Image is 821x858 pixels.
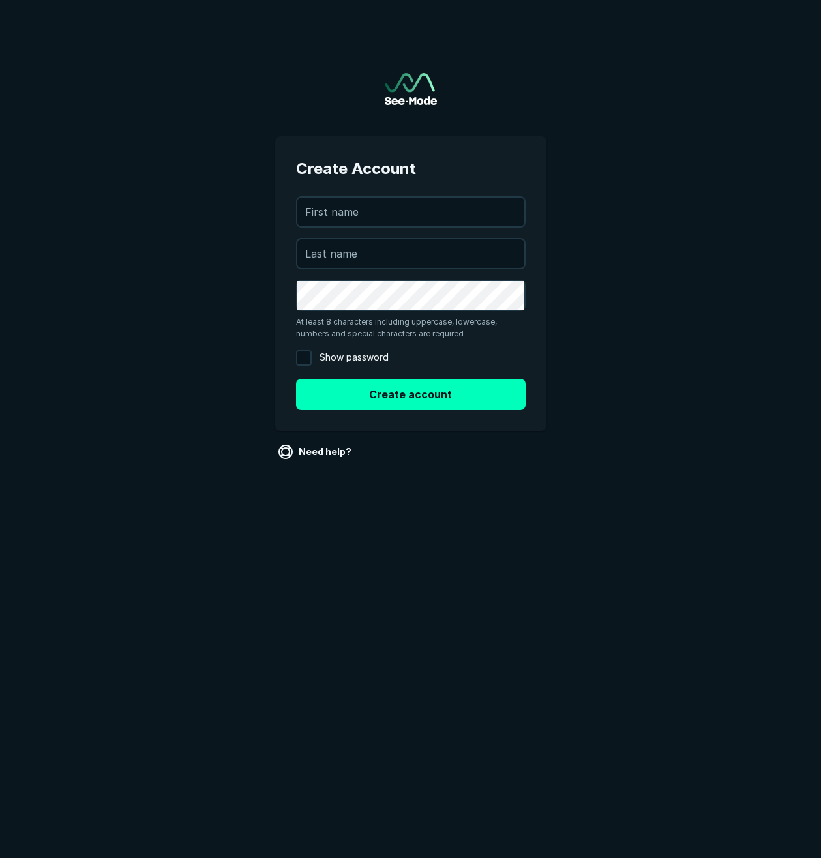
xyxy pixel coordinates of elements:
span: At least 8 characters including uppercase, lowercase, numbers and special characters are required [296,316,526,340]
button: Create account [296,379,526,410]
a: Need help? [275,441,357,462]
input: First name [297,198,524,226]
a: Go to sign in [385,73,437,105]
input: Last name [297,239,524,268]
span: Show password [320,350,389,366]
span: Create Account [296,157,526,181]
img: See-Mode Logo [385,73,437,105]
